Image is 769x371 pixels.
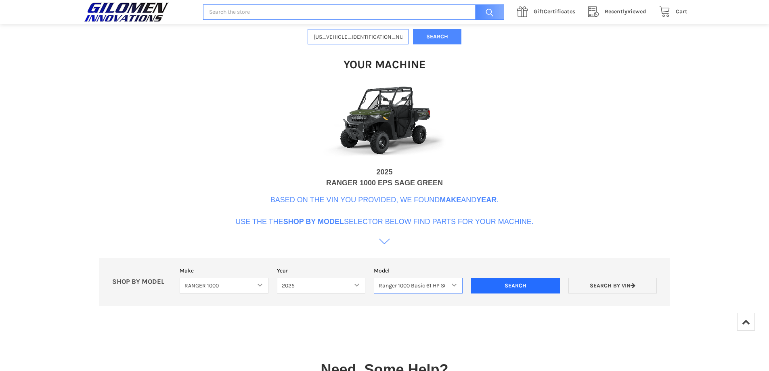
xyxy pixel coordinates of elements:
input: Search [471,278,560,293]
a: GiftCertificates [513,7,584,17]
a: Top of Page [737,313,755,331]
a: Cart [655,7,687,17]
span: Certificates [534,8,575,15]
span: Viewed [605,8,646,15]
input: Enter VIN of your machine [308,29,409,45]
input: Search the store [203,4,504,20]
span: Recently [605,8,627,15]
span: Gift [534,8,544,15]
img: GILOMEN INNOVATIONS [82,2,171,22]
a: RecentlyViewed [584,7,655,17]
a: GILOMEN INNOVATIONS [82,2,195,22]
b: Shop By Model [283,218,344,226]
img: VIN Image [304,76,465,167]
input: Search [471,4,504,20]
b: Year [476,196,497,204]
div: 2025 [376,167,392,178]
label: Model [374,266,463,275]
div: RANGER 1000 EPS SAGE GREEN [326,178,443,189]
p: SHOP BY MODEL [108,278,176,286]
p: Based on the VIN you provided, we found and . Use the the selector below find parts for your mach... [235,195,534,227]
a: Search by VIN [568,278,657,293]
span: Cart [676,8,687,15]
h1: Your Machine [344,57,425,71]
label: Make [180,266,268,275]
b: Make [440,196,461,204]
label: Year [277,266,366,275]
button: Search [413,29,461,45]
